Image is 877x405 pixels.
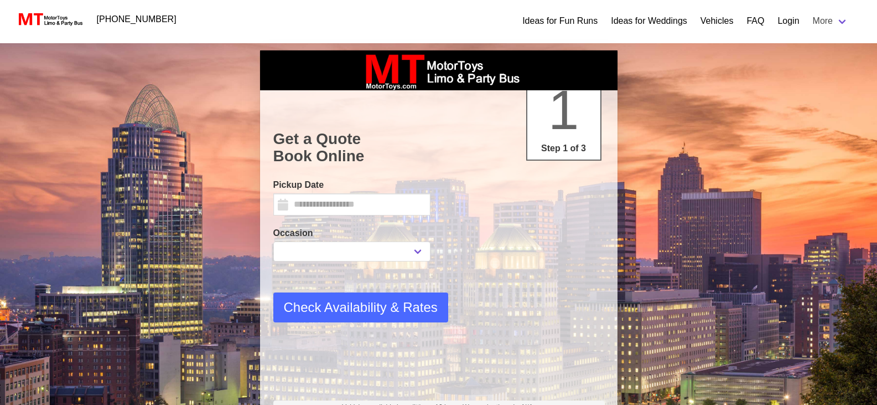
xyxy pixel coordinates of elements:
[15,12,84,27] img: MotorToys Logo
[548,79,579,141] span: 1
[273,227,430,240] label: Occasion
[777,14,799,28] a: Login
[273,178,430,192] label: Pickup Date
[700,14,734,28] a: Vehicles
[90,8,183,30] a: [PHONE_NUMBER]
[273,293,448,322] button: Check Availability & Rates
[532,142,596,155] p: Step 1 of 3
[273,130,604,165] h1: Get a Quote Book Online
[611,14,687,28] a: Ideas for Weddings
[284,298,438,317] span: Check Availability & Rates
[522,14,598,28] a: Ideas for Fun Runs
[356,50,522,90] img: box_logo_brand.jpeg
[746,14,764,28] a: FAQ
[806,10,855,32] a: More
